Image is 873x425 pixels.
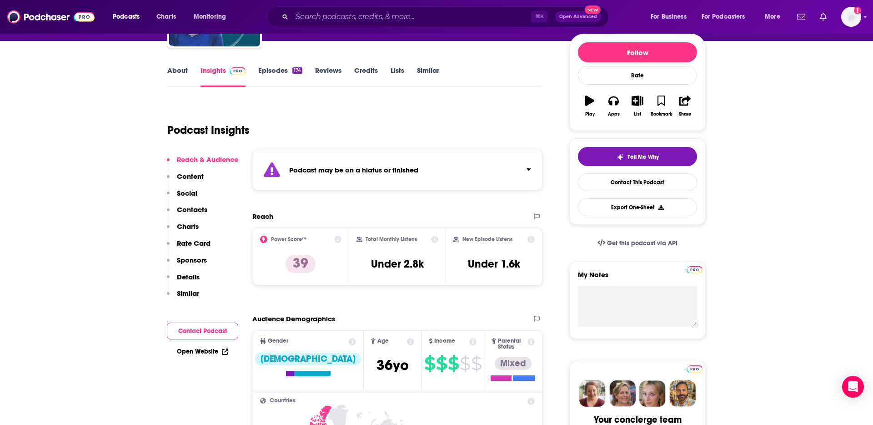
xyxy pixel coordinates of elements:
[609,380,636,407] img: Barbara Profile
[113,10,140,23] span: Podcasts
[841,7,861,27] img: User Profile
[579,380,606,407] img: Sydney Profile
[585,5,601,14] span: New
[436,356,447,371] span: $
[578,173,697,191] a: Contact This Podcast
[673,90,697,122] button: Share
[651,10,687,23] span: For Business
[187,10,238,24] button: open menu
[651,111,672,117] div: Bookmark
[286,255,316,273] p: 39
[268,338,288,344] span: Gender
[167,172,204,189] button: Content
[167,289,199,306] button: Similar
[578,90,602,122] button: Play
[252,212,273,221] h2: Reach
[289,166,418,174] strong: Podcast may be on a hiatus or finished
[578,42,697,62] button: Follow
[177,222,199,231] p: Charts
[167,189,197,206] button: Social
[649,90,673,122] button: Bookmark
[177,289,199,298] p: Similar
[462,236,512,243] h2: New Episode Listens
[252,314,335,323] h2: Audience Demographics
[854,7,861,14] svg: Add a profile image
[167,205,207,222] button: Contacts
[679,111,691,117] div: Share
[315,66,341,87] a: Reviews
[578,198,697,216] button: Export One-Sheet
[578,66,697,85] div: Rate
[376,356,409,374] span: 36 yo
[669,380,696,407] img: Jon Profile
[177,172,204,181] p: Content
[424,356,435,371] span: $
[156,10,176,23] span: Charts
[531,11,548,23] span: ⌘ K
[687,266,702,273] img: Podchaser Pro
[608,111,620,117] div: Apps
[687,364,702,373] a: Pro website
[167,123,250,137] h1: Podcast Insights
[167,66,188,87] a: About
[495,357,532,370] div: Mixed
[194,10,226,23] span: Monitoring
[687,365,702,373] img: Podchaser Pro
[255,353,361,365] div: [DEMOGRAPHIC_DATA]
[559,15,597,19] span: Open Advanced
[758,10,792,24] button: open menu
[177,189,197,197] p: Social
[842,376,864,398] div: Open Intercom Messenger
[377,338,389,344] span: Age
[627,153,659,161] span: Tell Me Why
[696,10,758,24] button: open menu
[841,7,861,27] span: Logged in as sschroeder
[555,11,601,22] button: Open AdvancedNew
[816,9,830,25] a: Show notifications dropdown
[702,10,745,23] span: For Podcasters
[292,67,302,74] div: 174
[276,6,617,27] div: Search podcasts, credits, & more...
[230,67,246,75] img: Podchaser Pro
[177,205,207,214] p: Contacts
[177,348,228,355] a: Open Website
[177,256,207,264] p: Sponsors
[448,356,459,371] span: $
[167,323,238,339] button: Contact Podcast
[167,273,200,289] button: Details
[167,155,238,172] button: Reach & Audience
[271,236,306,243] h2: Power Score™
[366,236,417,243] h2: Total Monthly Listens
[626,90,649,122] button: List
[177,155,238,164] p: Reach & Audience
[292,10,531,24] input: Search podcasts, credits, & more...
[417,66,439,87] a: Similar
[644,10,698,24] button: open menu
[201,66,246,87] a: InsightsPodchaser Pro
[167,239,211,256] button: Rate Card
[602,90,625,122] button: Apps
[634,111,641,117] div: List
[270,398,296,404] span: Countries
[460,356,470,371] span: $
[177,273,200,281] p: Details
[578,147,697,166] button: tell me why sparkleTell Me Why
[354,66,378,87] a: Credits
[167,222,199,239] button: Charts
[7,8,95,25] img: Podchaser - Follow, Share and Rate Podcasts
[578,270,697,286] label: My Notes
[471,356,482,371] span: $
[151,10,181,24] a: Charts
[177,239,211,248] p: Rate Card
[607,239,677,247] span: Get this podcast via API
[793,9,809,25] a: Show notifications dropdown
[841,7,861,27] button: Show profile menu
[617,153,624,161] img: tell me why sparkle
[498,338,526,350] span: Parental Status
[167,256,207,273] button: Sponsors
[252,150,542,190] section: Click to expand status details
[765,10,780,23] span: More
[106,10,151,24] button: open menu
[585,111,595,117] div: Play
[468,257,520,271] h3: Under 1.6k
